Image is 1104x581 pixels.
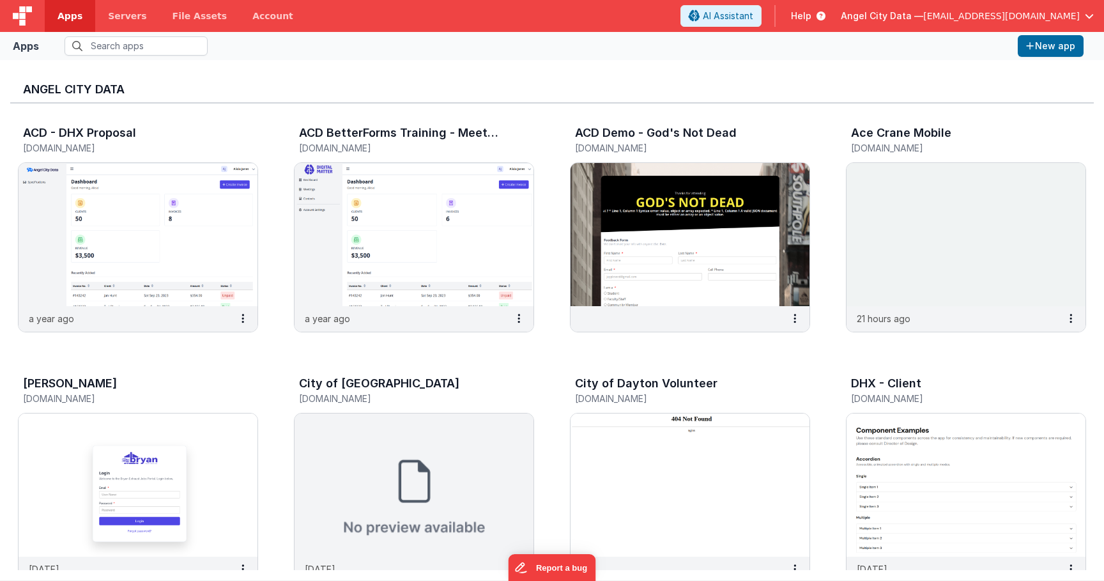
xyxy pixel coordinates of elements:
h5: [DOMAIN_NAME] [575,143,778,153]
h3: City of [GEOGRAPHIC_DATA] [299,377,459,390]
span: AI Assistant [703,10,753,22]
h3: ACD - DHX Proposal [23,127,136,139]
p: a year ago [29,312,74,325]
h3: [PERSON_NAME] [23,377,117,390]
h5: [DOMAIN_NAME] [851,394,1054,403]
p: a year ago [305,312,350,325]
h5: [DOMAIN_NAME] [23,394,226,403]
span: [EMAIL_ADDRESS][DOMAIN_NAME] [923,10,1080,22]
button: Angel City Data — [EMAIL_ADDRESS][DOMAIN_NAME] [841,10,1094,22]
span: Angel City Data — [841,10,923,22]
p: [DATE] [305,562,335,576]
h3: Angel City Data [23,83,1081,96]
span: Help [791,10,811,22]
p: 21 hours ago [857,312,910,325]
p: [DATE] [857,562,887,576]
iframe: Marker.io feedback button [509,554,596,581]
h3: DHX - Client [851,377,921,390]
h3: ACD Demo - God's Not Dead [575,127,737,139]
div: Apps [13,38,39,54]
h5: [DOMAIN_NAME] [575,394,778,403]
p: [DATE] [29,562,59,576]
button: AI Assistant [680,5,762,27]
h3: City of Dayton Volunteer [575,377,717,390]
h5: [DOMAIN_NAME] [851,143,1054,153]
h5: [DOMAIN_NAME] [23,143,226,153]
span: File Assets [172,10,227,22]
h3: Ace Crane Mobile [851,127,951,139]
h5: [DOMAIN_NAME] [299,394,502,403]
span: Servers [108,10,146,22]
button: New app [1018,35,1084,57]
h3: ACD BetterForms Training - Meetings [299,127,498,139]
span: Apps [57,10,82,22]
h5: [DOMAIN_NAME] [299,143,502,153]
input: Search apps [65,36,208,56]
